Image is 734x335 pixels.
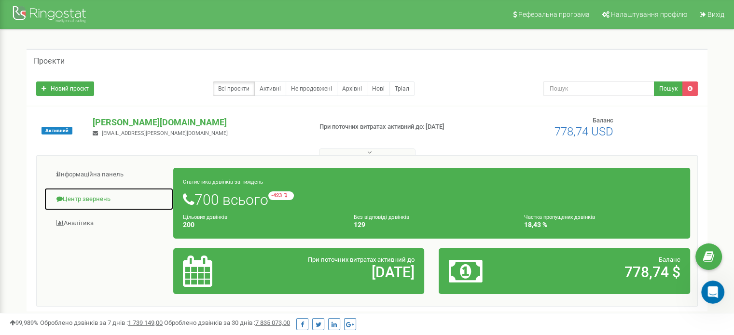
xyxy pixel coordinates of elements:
[44,188,174,211] a: Центр звернень
[701,281,724,304] iframe: Intercom live chat
[254,81,286,96] a: Активні
[183,191,680,208] h1: 700 всього
[265,264,415,280] h2: [DATE]
[164,319,290,326] span: Оброблено дзвінків за 30 днів :
[34,57,65,66] h5: Проєкти
[268,191,294,200] small: -423
[659,256,680,263] span: Баланс
[10,319,39,326] span: 99,989%
[93,116,304,129] p: [PERSON_NAME][DOMAIN_NAME]
[183,221,339,228] h4: 200
[354,214,409,220] small: Без відповіді дзвінків
[389,81,415,96] a: Тріал
[554,125,613,138] span: 778,74 USD
[319,122,474,132] p: При поточних витратах активний до: [DATE]
[308,256,415,263] span: При поточних витратах активний до
[367,81,390,96] a: Нові
[543,81,654,96] input: Пошук
[213,81,255,96] a: Всі проєкти
[354,221,510,228] h4: 129
[128,319,163,326] u: 1 739 149,00
[286,81,337,96] a: Не продовжені
[40,319,163,326] span: Оброблено дзвінків за 7 днів :
[255,319,290,326] u: 7 835 073,00
[44,163,174,187] a: Інформаційна панель
[102,130,228,136] span: [EMAIL_ADDRESS][PERSON_NAME][DOMAIN_NAME]
[524,221,680,228] h4: 18,43 %
[707,11,724,18] span: Вихід
[183,179,263,185] small: Статистика дзвінків за тиждень
[518,11,590,18] span: Реферальна програма
[611,11,687,18] span: Налаштування профілю
[183,214,227,220] small: Цільових дзвінків
[337,81,367,96] a: Архівні
[524,214,595,220] small: Частка пропущених дзвінків
[42,127,72,134] span: Активний
[654,81,683,96] button: Пошук
[593,117,613,124] span: Баланс
[36,81,94,96] a: Новий проєкт
[531,264,680,280] h2: 778,74 $
[44,212,174,235] a: Аналiтика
